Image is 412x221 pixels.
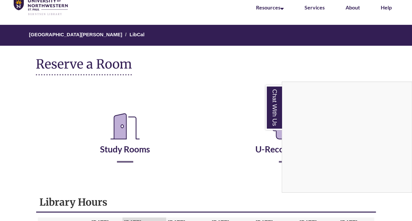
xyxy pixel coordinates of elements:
[282,82,412,192] iframe: Chat Widget
[346,4,360,10] a: About
[265,85,282,130] a: Chat With Us
[381,4,392,10] a: Help
[305,4,325,10] a: Services
[282,82,412,193] div: Chat With Us
[256,4,284,10] a: Resources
